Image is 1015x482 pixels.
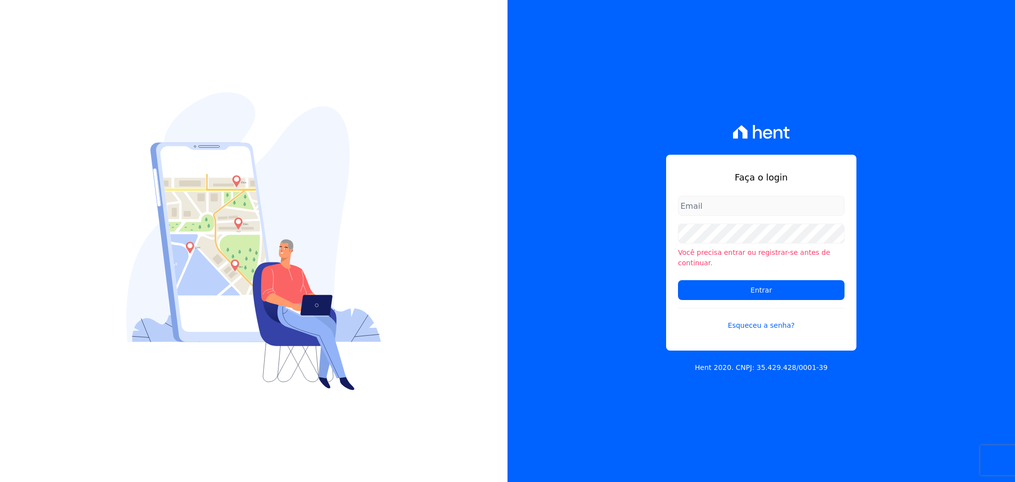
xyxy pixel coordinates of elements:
[678,196,845,216] input: Email
[678,280,845,300] input: Entrar
[678,247,845,268] li: Você precisa entrar ou registrar-se antes de continuar.
[126,92,381,390] img: Login
[695,362,828,373] p: Hent 2020. CNPJ: 35.429.428/0001-39
[678,171,845,184] h1: Faça o login
[678,308,845,331] a: Esqueceu a senha?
